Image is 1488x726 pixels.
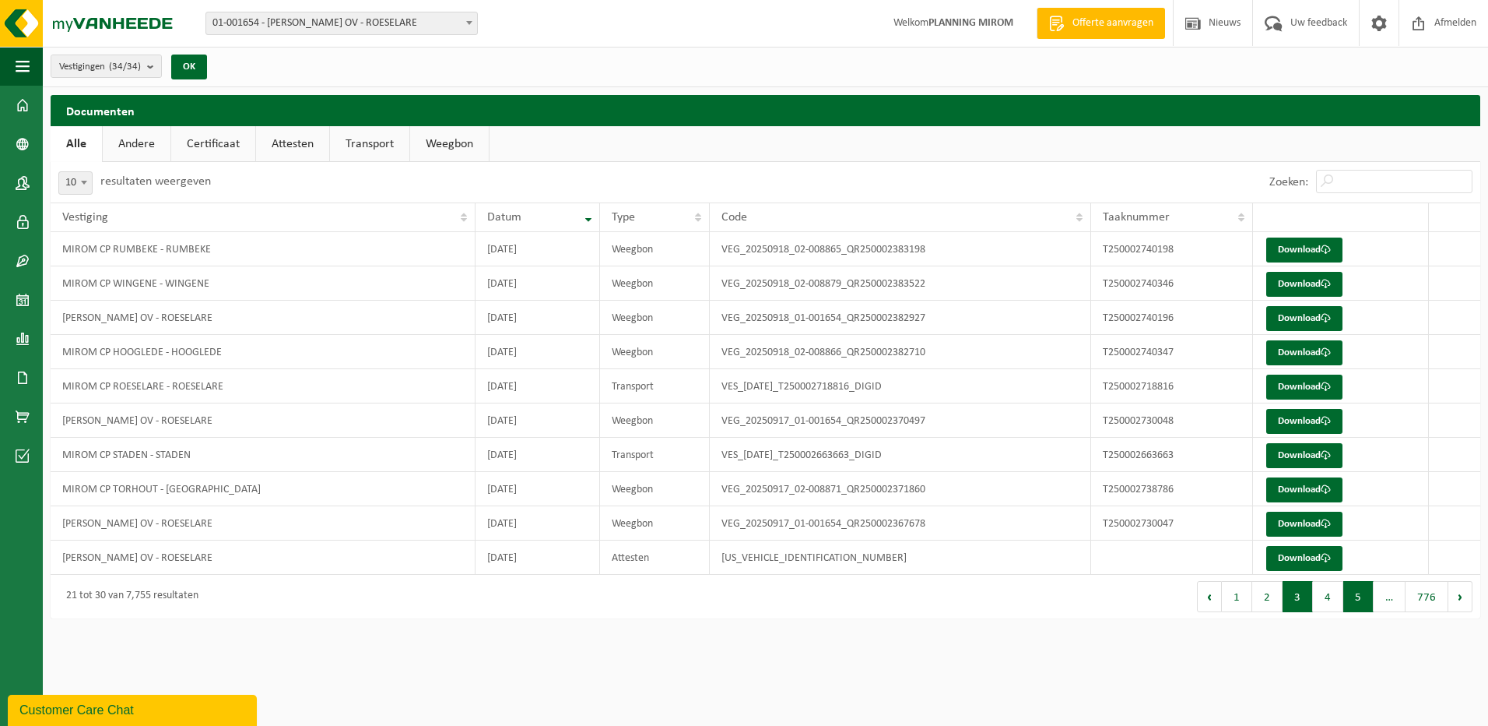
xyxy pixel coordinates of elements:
[476,301,599,335] td: [DATE]
[51,438,476,472] td: MIROM CP STADEN - STADEN
[51,369,476,404] td: MIROM CP ROESELARE - ROESELARE
[710,438,1091,472] td: VES_[DATE]_T250002663663_DIGID
[476,404,599,438] td: [DATE]
[103,126,170,162] a: Andere
[51,335,476,369] td: MIROM CP HOOGLEDE - HOOGLEDE
[59,55,141,79] span: Vestigingen
[600,369,710,404] td: Transport
[476,232,599,266] td: [DATE]
[1266,512,1342,537] a: Download
[51,301,476,335] td: [PERSON_NAME] OV - ROESELARE
[8,692,260,726] iframe: chat widget
[710,541,1091,575] td: [US_VEHICLE_IDENTIFICATION_NUMBER]
[1069,16,1157,31] span: Offerte aanvragen
[109,62,141,72] count: (34/34)
[58,583,198,611] div: 21 tot 30 van 7,755 resultaten
[100,175,211,188] label: resultaten weergeven
[51,126,102,162] a: Alle
[205,12,478,35] span: 01-001654 - MIROM ROESELARE OV - ROESELARE
[1374,581,1406,612] span: …
[710,232,1091,266] td: VEG_20250918_02-008865_QR250002383198
[1103,211,1170,224] span: Taaknummer
[600,472,710,506] td: Weegbon
[600,506,710,541] td: Weegbon
[710,301,1091,335] td: VEG_20250918_01-001654_QR250002382927
[600,266,710,301] td: Weegbon
[1091,472,1254,506] td: T250002738786
[1266,238,1342,263] a: Download
[600,335,710,369] td: Weegbon
[171,126,255,162] a: Certificaat
[710,335,1091,369] td: VEG_20250918_02-008866_QR250002382710
[721,211,747,224] span: Code
[59,172,92,194] span: 10
[1037,8,1165,39] a: Offerte aanvragen
[476,369,599,404] td: [DATE]
[1266,478,1342,502] a: Download
[51,472,476,506] td: MIROM CP TORHOUT - [GEOGRAPHIC_DATA]
[1222,581,1252,612] button: 1
[710,506,1091,541] td: VEG_20250917_01-001654_QR250002367678
[1448,581,1472,612] button: Next
[1269,176,1308,189] label: Zoeken:
[928,17,1013,29] strong: PLANNING MIROM
[1343,581,1374,612] button: 5
[1313,581,1343,612] button: 4
[710,266,1091,301] td: VEG_20250918_02-008879_QR250002383522
[51,266,476,301] td: MIROM CP WINGENE - WINGENE
[1266,340,1342,365] a: Download
[1091,266,1254,301] td: T250002740346
[476,438,599,472] td: [DATE]
[62,211,108,224] span: Vestiging
[51,55,162,78] button: Vestigingen(34/34)
[410,126,489,162] a: Weegbon
[710,472,1091,506] td: VEG_20250917_02-008871_QR250002371860
[1091,301,1254,335] td: T250002740196
[1283,581,1313,612] button: 3
[1266,306,1342,331] a: Download
[1197,581,1222,612] button: Previous
[51,404,476,438] td: [PERSON_NAME] OV - ROESELARE
[171,55,207,79] button: OK
[1266,409,1342,434] a: Download
[600,232,710,266] td: Weegbon
[600,541,710,575] td: Attesten
[600,301,710,335] td: Weegbon
[1091,438,1254,472] td: T250002663663
[1406,581,1448,612] button: 776
[256,126,329,162] a: Attesten
[710,404,1091,438] td: VEG_20250917_01-001654_QR250002370497
[51,506,476,541] td: [PERSON_NAME] OV - ROESELARE
[1266,272,1342,297] a: Download
[600,438,710,472] td: Transport
[476,335,599,369] td: [DATE]
[710,369,1091,404] td: VES_[DATE]_T250002718816_DIGID
[330,126,409,162] a: Transport
[612,211,635,224] span: Type
[1091,369,1254,404] td: T250002718816
[1091,506,1254,541] td: T250002730047
[487,211,521,224] span: Datum
[476,541,599,575] td: [DATE]
[51,232,476,266] td: MIROM CP RUMBEKE - RUMBEKE
[51,541,476,575] td: [PERSON_NAME] OV - ROESELARE
[476,266,599,301] td: [DATE]
[1252,581,1283,612] button: 2
[1091,335,1254,369] td: T250002740347
[1266,546,1342,571] a: Download
[476,506,599,541] td: [DATE]
[1091,232,1254,266] td: T250002740198
[476,472,599,506] td: [DATE]
[206,12,477,34] span: 01-001654 - MIROM ROESELARE OV - ROESELARE
[51,95,1480,125] h2: Documenten
[1091,404,1254,438] td: T250002730048
[1266,443,1342,468] a: Download
[58,171,93,195] span: 10
[1266,375,1342,400] a: Download
[600,404,710,438] td: Weegbon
